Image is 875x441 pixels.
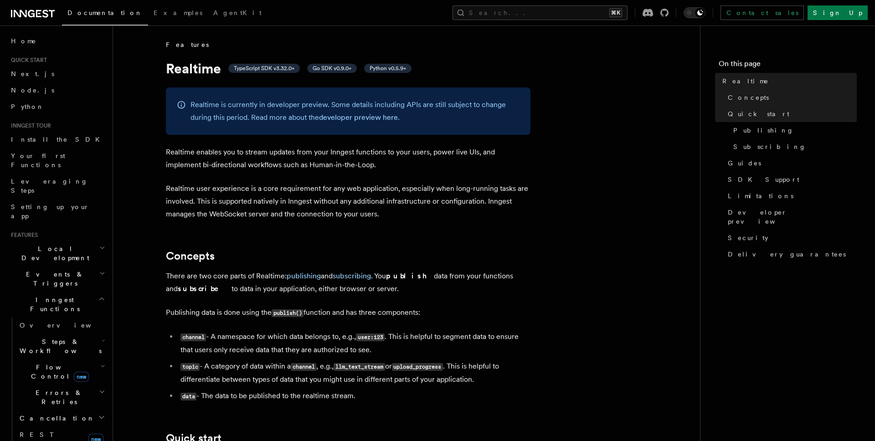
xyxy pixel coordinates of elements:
[7,270,99,288] span: Events & Triggers
[166,250,215,262] a: Concepts
[724,246,857,262] a: Delivery guarantees
[7,231,38,239] span: Features
[7,33,107,49] a: Home
[728,159,761,168] span: Guides
[166,306,530,319] p: Publishing data is done using the function and has three components:
[7,66,107,82] a: Next.js
[166,182,530,220] p: Realtime user experience is a core requirement for any web application, especially when long-runn...
[7,199,107,224] a: Setting up your app
[7,122,51,129] span: Inngest tour
[719,73,857,89] a: Realtime
[11,70,54,77] span: Next.js
[16,333,107,359] button: Steps & Workflows
[7,241,107,266] button: Local Development
[16,337,102,355] span: Steps & Workflows
[190,98,520,124] p: Realtime is currently in developer preview. Some details including APIs are still subject to chan...
[728,191,793,200] span: Limitations
[721,5,804,20] a: Contact sales
[11,203,89,220] span: Setting up your app
[166,146,530,171] p: Realtime enables you to stream updates from your Inngest functions to your users, power live UIs,...
[287,272,321,280] a: publishing
[178,360,530,386] li: - A category of data within a , e.g., or . This is helpful to differentiate between types of data...
[180,393,196,400] code: data
[722,77,769,86] span: Realtime
[724,155,857,171] a: Guides
[370,65,406,72] span: Python v0.5.9+
[166,40,209,49] span: Features
[148,3,208,25] a: Examples
[62,3,148,26] a: Documentation
[808,5,868,20] a: Sign Up
[684,7,705,18] button: Toggle dark mode
[11,36,36,46] span: Home
[213,9,262,16] span: AgentKit
[11,152,65,169] span: Your first Functions
[154,9,202,16] span: Examples
[11,178,88,194] span: Leveraging Steps
[178,330,530,356] li: - A namespace for which data belongs to, e.g., . This is helpful to segment data to ensure that u...
[386,272,434,280] strong: publish
[728,208,857,226] span: Developer preview
[291,363,316,371] code: channel
[7,244,99,262] span: Local Development
[609,8,622,17] kbd: ⌘K
[724,171,857,188] a: SDK Support
[11,103,44,110] span: Python
[730,122,857,138] a: Publishing
[7,148,107,173] a: Your first Functions
[272,309,304,317] code: publish()
[724,106,857,122] a: Quick start
[730,138,857,155] a: Subscribing
[313,65,351,72] span: Go SDK v0.9.0+
[728,250,846,259] span: Delivery guarantees
[74,372,89,382] span: new
[7,98,107,115] a: Python
[208,3,267,25] a: AgentKit
[20,322,113,329] span: Overview
[7,131,107,148] a: Install the SDK
[724,230,857,246] a: Security
[733,126,794,135] span: Publishing
[724,204,857,230] a: Developer preview
[234,65,294,72] span: TypeScript SDK v3.32.0+
[11,136,105,143] span: Install the SDK
[724,89,857,106] a: Concepts
[16,317,107,333] a: Overview
[319,113,398,122] a: developer preview here
[7,56,47,64] span: Quick start
[16,385,107,410] button: Errors & Retries
[178,390,530,403] li: - The data to be published to the realtime stream.
[334,363,385,371] code: llm_text_stream
[166,270,530,295] p: There are two core parts of Realtime: and . You data from your functions and to data in your appl...
[180,363,200,371] code: topic
[728,233,768,242] span: Security
[728,93,769,102] span: Concepts
[7,82,107,98] a: Node.js
[724,188,857,204] a: Limitations
[67,9,143,16] span: Documentation
[7,173,107,199] a: Leveraging Steps
[333,272,371,280] a: subscribing
[11,87,54,94] span: Node.js
[180,333,206,341] code: channel
[7,266,107,292] button: Events & Triggers
[356,333,385,341] code: user:123
[7,295,98,313] span: Inngest Functions
[16,359,107,385] button: Flow Controlnew
[733,142,806,151] span: Subscribing
[16,414,95,423] span: Cancellation
[392,363,443,371] code: upload_progress
[16,363,100,381] span: Flow Control
[16,410,107,426] button: Cancellation
[178,284,232,293] strong: subscribe
[16,388,99,406] span: Errors & Retries
[7,292,107,317] button: Inngest Functions
[719,58,857,73] h4: On this page
[453,5,628,20] button: Search...⌘K
[728,109,789,118] span: Quick start
[166,60,530,77] h1: Realtime
[728,175,799,184] span: SDK Support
